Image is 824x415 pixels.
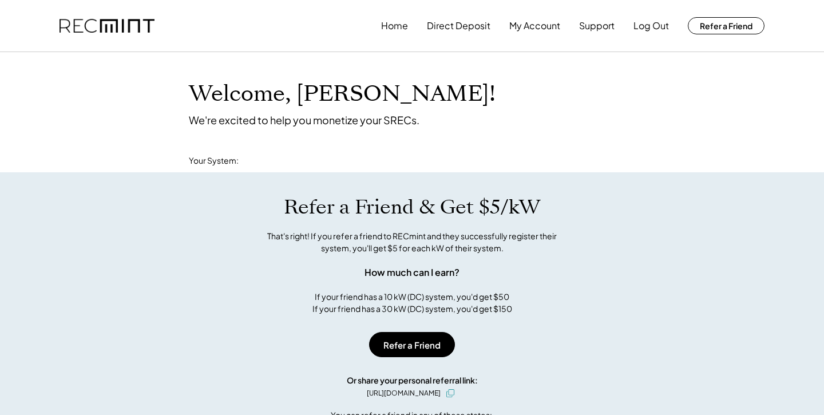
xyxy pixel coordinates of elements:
[688,17,764,34] button: Refer a Friend
[381,14,408,37] button: Home
[189,113,419,127] div: We're excited to help you monetize your SRECs.
[633,14,669,37] button: Log Out
[579,14,615,37] button: Support
[367,388,441,398] div: [URL][DOMAIN_NAME]
[443,386,457,400] button: click to copy
[284,195,540,219] h1: Refer a Friend & Get $5/kW
[60,19,154,33] img: recmint-logotype%403x.png
[365,266,459,279] div: How much can I earn?
[312,291,512,315] div: If your friend has a 10 kW (DC) system, you'd get $50 If your friend has a 30 kW (DC) system, you...
[509,14,560,37] button: My Account
[189,81,496,108] h1: Welcome, [PERSON_NAME]!
[255,230,569,254] div: That's right! If you refer a friend to RECmint and they successfully register their system, you'l...
[189,155,239,167] div: Your System:
[369,332,455,357] button: Refer a Friend
[347,374,478,386] div: Or share your personal referral link:
[427,14,490,37] button: Direct Deposit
